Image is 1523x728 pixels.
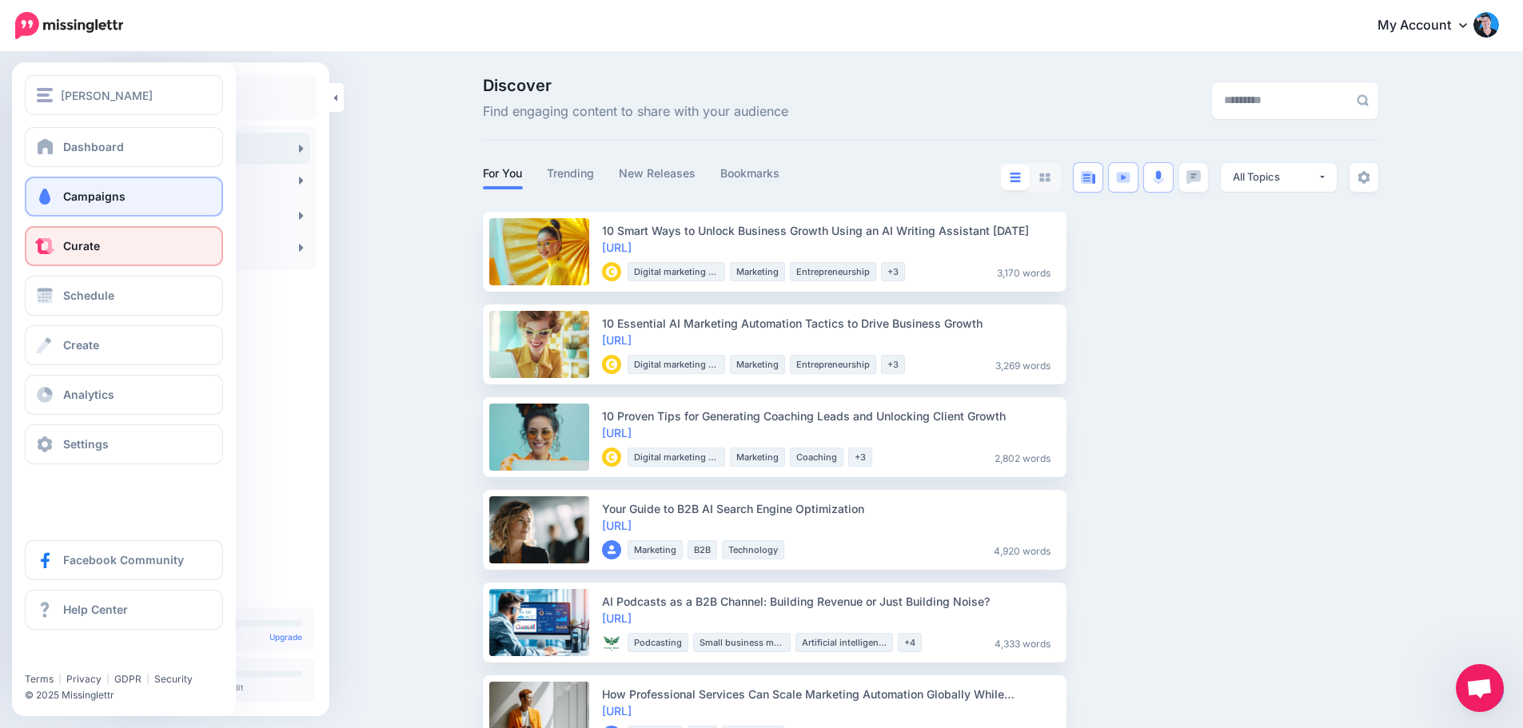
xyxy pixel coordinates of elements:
[602,222,1057,239] div: 10 Smart Ways to Unlock Business Growth Using an AI Writing Assistant [DATE]
[628,262,725,281] li: Digital marketing strategy
[63,239,100,253] span: Curate
[881,262,905,281] li: +3
[1362,6,1499,46] a: My Account
[848,448,872,467] li: +3
[25,650,146,666] iframe: Twitter Follow Button
[688,540,717,559] li: B2B
[25,276,223,316] a: Schedule
[790,355,876,374] li: Entrepreneurship
[63,288,114,302] span: Schedule
[602,333,632,347] a: [URL]
[602,262,621,281] img: MQSJWLHJCKXV2AQVWKGQBXABK9I9LYSZ_thumb.gif
[106,673,110,685] span: |
[602,315,1057,332] div: 10 Essential AI Marketing Automation Tactics to Drive Business Growth
[58,673,62,685] span: |
[730,448,785,467] li: Marketing
[1233,169,1318,185] div: All Topics
[795,633,893,652] li: Artificial intelligence
[898,633,922,652] li: +4
[1039,173,1051,182] img: grid-grey.png
[988,448,1057,467] li: 2,802 words
[61,86,153,105] span: [PERSON_NAME]
[730,262,785,281] li: Marketing
[628,633,688,652] li: Podcasting
[1116,172,1130,183] img: video-blue.png
[63,437,109,451] span: Settings
[25,75,223,115] button: [PERSON_NAME]
[1153,170,1164,185] img: microphone.png
[602,500,1057,517] div: Your Guide to B2B AI Search Engine Optimization
[63,603,128,616] span: Help Center
[602,241,632,254] a: [URL]
[25,540,223,580] a: Facebook Community
[1456,664,1504,712] a: Open chat
[15,12,123,39] img: Missinglettr
[730,355,785,374] li: Marketing
[25,673,54,685] a: Terms
[628,448,725,467] li: Digital marketing strategy
[63,388,114,401] span: Analytics
[693,633,791,652] li: Small business marketing
[628,355,725,374] li: Digital marketing strategy
[602,448,621,467] img: MQSJWLHJCKXV2AQVWKGQBXABK9I9LYSZ_thumb.gif
[25,325,223,365] a: Create
[146,673,150,685] span: |
[63,189,126,203] span: Campaigns
[483,101,788,122] span: Find engaging content to share with your audience
[1010,173,1021,182] img: list-blue.png
[1358,171,1370,184] img: settings-grey.png
[987,540,1057,559] li: 4,920 words
[602,611,632,625] a: [URL]
[602,704,632,718] a: [URL]
[63,338,99,352] span: Create
[25,127,223,167] a: Dashboard
[25,590,223,630] a: Help Center
[63,553,184,567] span: Facebook Community
[25,226,223,266] a: Curate
[25,424,223,464] a: Settings
[602,540,621,559] img: user_default_image.png
[619,164,696,183] a: New Releases
[63,140,124,153] span: Dashboard
[1081,171,1095,184] img: article-blue.png
[790,448,843,467] li: Coaching
[602,408,1057,424] div: 10 Proven Tips for Generating Coaching Leads and Unlocking Client Growth
[602,686,1057,702] div: How Professional Services Can Scale Marketing Automation Globally While Mastering Local Contexts
[114,673,142,685] a: GDPR
[602,593,1057,610] div: AI Podcasts as a B2B Channel: Building Revenue or Just Building Noise?
[547,164,595,183] a: Trending
[25,687,233,703] li: © 2025 Missinglettr
[602,355,621,374] img: MQSJWLHJCKXV2AQVWKGQBXABK9I9LYSZ_thumb.gif
[154,673,193,685] a: Security
[602,633,621,652] img: H3AIGXZBDSW30H6EO1ZPRA0A1SCX4MSZ_thumb.png
[483,164,523,183] a: For You
[25,375,223,415] a: Analytics
[483,78,788,93] span: Discover
[602,426,632,440] a: [URL]
[720,164,780,183] a: Bookmarks
[37,88,53,102] img: menu.png
[989,355,1057,374] li: 3,269 words
[1221,163,1337,192] button: All Topics
[881,355,905,374] li: +3
[25,177,223,217] a: Campaigns
[602,519,632,532] a: [URL]
[628,540,683,559] li: Marketing
[1357,94,1369,106] img: search-grey-6.png
[991,262,1057,281] li: 3,170 words
[790,262,876,281] li: Entrepreneurship
[66,673,102,685] a: Privacy
[722,540,784,559] li: Technology
[988,633,1057,652] li: 4,333 words
[1186,170,1201,184] img: chat-square-grey.png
